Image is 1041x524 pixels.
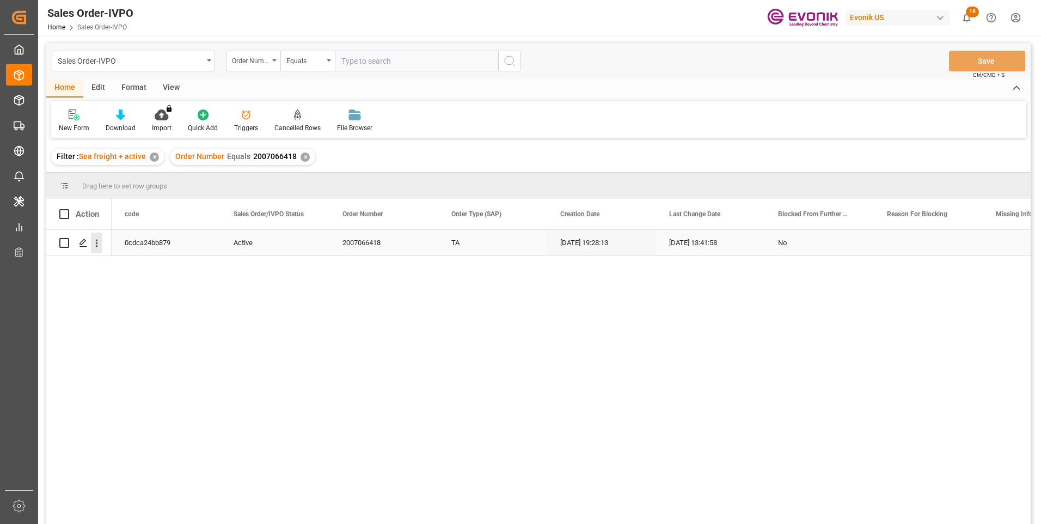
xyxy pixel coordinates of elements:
[47,23,65,31] a: Home
[155,79,188,98] div: View
[234,230,316,255] div: Active
[150,153,159,162] div: ✕
[274,123,321,133] div: Cancelled Rows
[301,153,310,162] div: ✕
[227,152,250,161] span: Equals
[234,210,304,218] span: Sales Order/IVPO Status
[846,10,950,26] div: Evonik US
[778,210,851,218] span: Blocked From Further Processing
[46,230,112,256] div: Press SPACE to select this row.
[79,152,146,161] span: Sea freight + active
[778,230,861,255] div: No
[966,7,979,17] span: 18
[280,51,335,71] button: open menu
[46,79,83,98] div: Home
[58,53,203,67] div: Sales Order-IVPO
[226,51,280,71] button: open menu
[560,210,599,218] span: Creation Date
[76,209,99,219] div: Action
[253,152,297,161] span: 2007066418
[656,230,765,255] div: [DATE] 13:41:58
[57,152,79,161] span: Filter :
[547,230,656,255] div: [DATE] 19:28:13
[59,123,89,133] div: New Form
[52,51,215,71] button: open menu
[846,7,954,28] button: Evonik US
[451,210,501,218] span: Order Type (SAP)
[954,5,979,30] button: show 18 new notifications
[125,210,139,218] span: code
[438,230,547,255] div: TA
[767,8,838,27] img: Evonik-brand-mark-Deep-Purple-RGB.jpeg_1700498283.jpeg
[83,79,113,98] div: Edit
[232,53,269,66] div: Order Number
[342,210,383,218] span: Order Number
[335,51,498,71] input: Type to search
[973,71,1005,79] span: Ctrl/CMD + S
[949,51,1025,71] button: Save
[329,230,438,255] div: 2007066418
[337,123,372,133] div: File Browser
[669,210,720,218] span: Last Change Date
[188,123,218,133] div: Quick Add
[112,230,221,255] div: 0cdca24bb879
[113,79,155,98] div: Format
[106,123,136,133] div: Download
[286,53,323,66] div: Equals
[887,210,947,218] span: Reason For Blocking
[498,51,521,71] button: search button
[979,5,1003,30] button: Help Center
[234,123,258,133] div: Triggers
[47,5,133,21] div: Sales Order-IVPO
[175,152,224,161] span: Order Number
[82,182,167,190] span: Drag here to set row groups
